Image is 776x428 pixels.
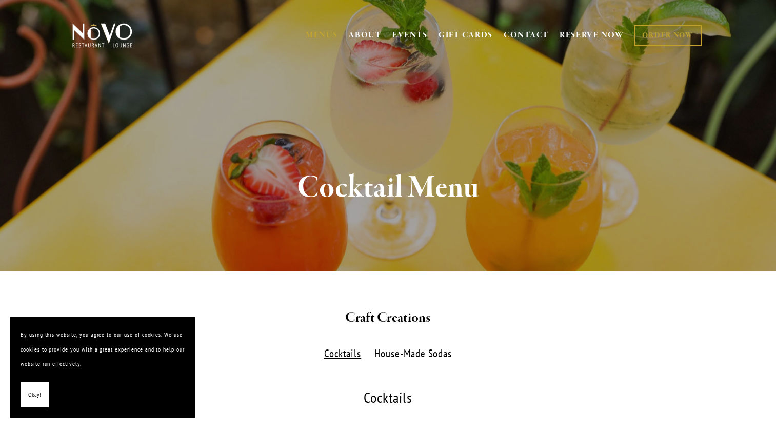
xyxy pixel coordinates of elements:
div: Cocktails [70,391,706,405]
h2: Craft Creations [89,307,687,329]
a: MENUS [306,30,338,41]
a: ABOUT [348,30,382,41]
h1: Cocktail Menu [89,171,687,205]
span: Okay! [28,387,41,402]
a: EVENTS [392,30,428,41]
p: By using this website, you agree to our use of cookies. We use cookies to provide you with a grea... [21,327,185,372]
a: ORDER NOW [634,25,701,46]
a: RESERVE NOW [560,26,624,45]
img: Novo Restaurant &amp; Lounge [70,23,134,48]
section: Cookie banner [10,317,195,418]
a: GIFT CARDS [439,26,493,45]
button: Okay! [21,382,49,408]
a: CONTACT [504,26,549,45]
label: Cocktails [319,346,366,361]
label: House-Made Sodas [369,346,457,361]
